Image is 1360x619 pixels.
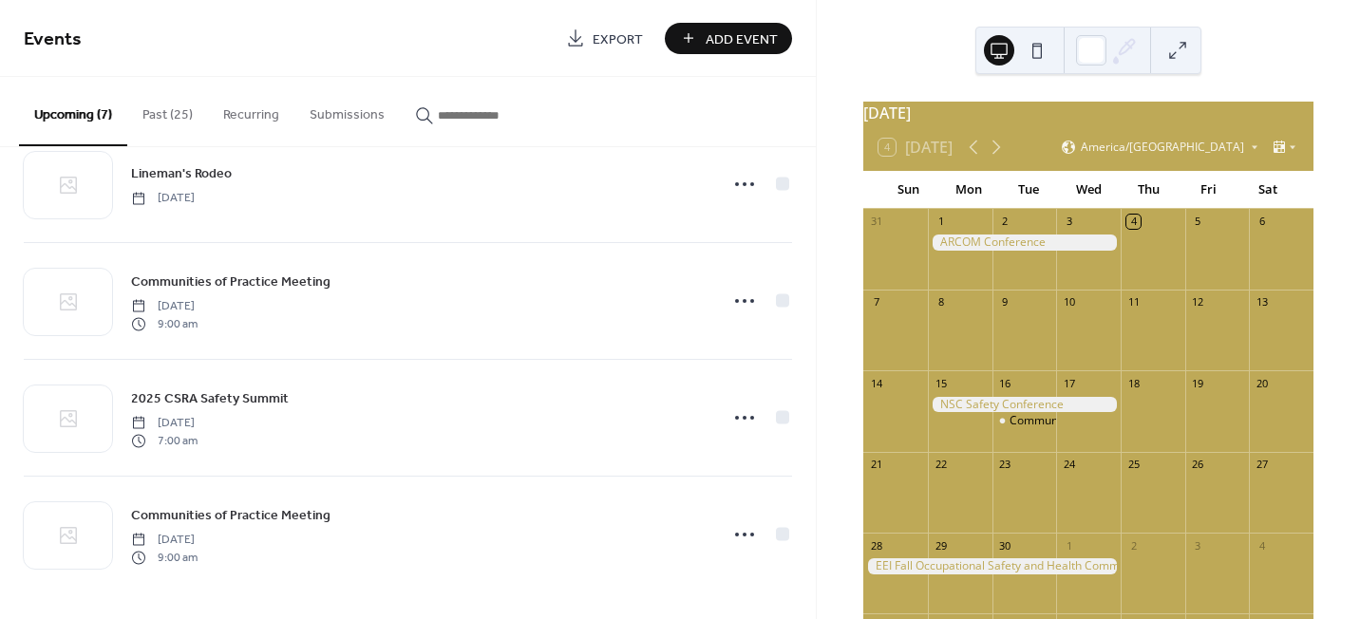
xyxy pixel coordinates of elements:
div: 10 [1062,295,1076,309]
div: Communities of Practice Meeting [1010,413,1185,429]
button: Add Event [665,23,792,54]
div: 13 [1255,295,1269,309]
div: NSC Safety Conference [928,397,1121,413]
span: America/[GEOGRAPHIC_DATA] [1081,141,1244,153]
div: 17 [1062,376,1076,390]
div: 20 [1255,376,1269,390]
div: 12 [1191,295,1205,309]
button: Recurring [208,77,294,144]
div: 8 [934,295,948,309]
div: 4 [1255,538,1269,553]
a: Communities of Practice Meeting [131,271,331,292]
button: Upcoming (7) [19,77,127,146]
div: 1 [1062,538,1076,553]
span: Add Event [706,29,778,49]
div: 30 [998,538,1012,553]
div: 16 [998,376,1012,390]
div: 25 [1126,458,1141,472]
div: Sat [1238,171,1298,209]
div: 22 [934,458,948,472]
div: 11 [1126,295,1141,309]
a: Communities of Practice Meeting [131,504,331,526]
div: Fri [1179,171,1238,209]
button: Past (25) [127,77,208,144]
div: 3 [1062,215,1076,229]
span: Events [24,21,82,58]
div: 15 [934,376,948,390]
div: Sun [878,171,938,209]
div: 23 [998,458,1012,472]
a: 2025 CSRA Safety Summit [131,387,289,409]
span: Export [593,29,643,49]
span: Lineman's Rodeo [131,164,232,184]
span: 2025 CSRA Safety Summit [131,389,289,409]
button: Submissions [294,77,400,144]
a: Lineman's Rodeo [131,162,232,184]
div: 3 [1191,538,1205,553]
span: [DATE] [131,190,195,207]
span: Communities of Practice Meeting [131,506,331,526]
div: ARCOM Conference [928,234,1121,251]
div: 28 [869,538,883,553]
div: 9 [998,295,1012,309]
div: 26 [1191,458,1205,472]
div: 2 [998,215,1012,229]
div: Wed [1059,171,1119,209]
span: [DATE] [131,415,198,432]
div: EEI Fall Occupational Safety and Health Committee Conference [863,558,1121,574]
div: 19 [1191,376,1205,390]
div: Communities of Practice Meeting [992,413,1057,429]
div: Thu [1119,171,1179,209]
div: 24 [1062,458,1076,472]
div: 29 [934,538,948,553]
div: 27 [1255,458,1269,472]
span: 7:00 am [131,432,198,449]
div: 7 [869,295,883,309]
div: 31 [869,215,883,229]
span: 9:00 am [131,315,198,332]
div: 18 [1126,376,1141,390]
div: Mon [938,171,998,209]
div: Tue [998,171,1058,209]
div: 5 [1191,215,1205,229]
div: 1 [934,215,948,229]
div: 2 [1126,538,1141,553]
div: 6 [1255,215,1269,229]
span: Communities of Practice Meeting [131,272,331,292]
div: 21 [869,458,883,472]
div: 14 [869,376,883,390]
div: 4 [1126,215,1141,229]
a: Export [552,23,657,54]
span: 9:00 am [131,549,198,566]
span: [DATE] [131,532,198,549]
span: [DATE] [131,298,198,315]
div: [DATE] [863,102,1313,124]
